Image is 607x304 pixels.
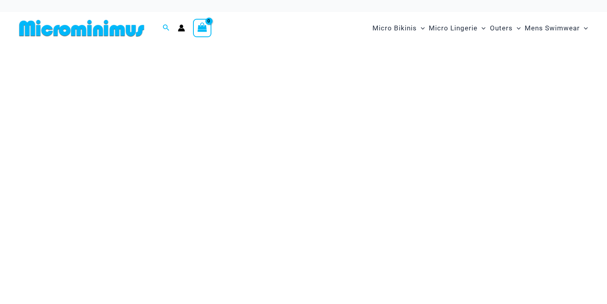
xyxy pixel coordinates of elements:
[580,18,588,38] span: Menu Toggle
[490,18,513,38] span: Outers
[488,16,523,40] a: OutersMenu ToggleMenu Toggle
[525,18,580,38] span: Mens Swimwear
[370,16,427,40] a: Micro BikinisMenu ToggleMenu Toggle
[16,19,147,37] img: MM SHOP LOGO FLAT
[427,16,488,40] a: Micro LingerieMenu ToggleMenu Toggle
[429,18,478,38] span: Micro Lingerie
[193,19,211,37] a: View Shopping Cart, empty
[178,24,185,32] a: Account icon link
[513,18,521,38] span: Menu Toggle
[417,18,425,38] span: Menu Toggle
[163,23,170,33] a: Search icon link
[369,15,591,42] nav: Site Navigation
[372,18,417,38] span: Micro Bikinis
[523,16,590,40] a: Mens SwimwearMenu ToggleMenu Toggle
[478,18,486,38] span: Menu Toggle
